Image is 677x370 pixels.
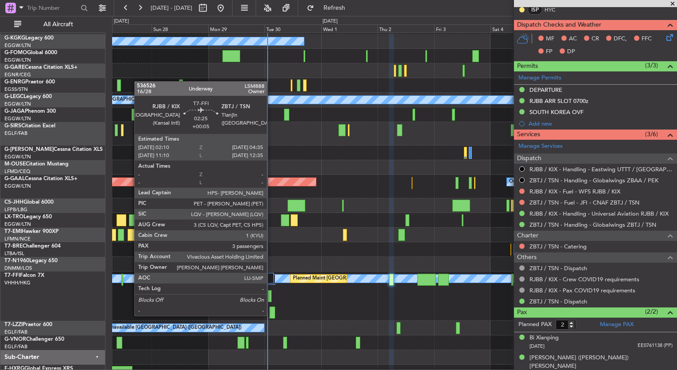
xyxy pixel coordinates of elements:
[4,65,25,70] span: G-GARE
[4,273,44,278] a: T7-FFIFalcon 7X
[546,47,552,56] span: FP
[509,175,524,189] div: Owner
[4,176,78,181] a: G-GAALCessna Citation XLS+
[518,74,561,83] a: Manage Permits
[4,50,57,55] a: G-FOMOGlobal 6000
[4,94,52,99] a: G-LEGCLegacy 600
[27,1,78,15] input: Trip Number
[377,24,434,32] div: Thu 2
[546,35,554,43] span: MF
[434,24,490,32] div: Fri 3
[4,279,31,286] a: VHHH/HKG
[529,221,656,228] a: ZBTJ / TSN - Handling - Globalwings ZBTJ / TSN
[4,214,52,220] a: LX-TROLegacy 650
[316,5,353,11] span: Refresh
[528,5,542,15] div: ISP
[529,334,559,342] div: Bi Xianping
[4,94,23,99] span: G-LEGC
[529,287,635,294] a: RJBB / KIX - Pax COVID19 requirements
[4,71,31,78] a: EGNR/CEG
[4,147,54,152] span: G-[PERSON_NAME]
[517,231,538,241] span: Charter
[591,35,599,43] span: CR
[4,221,31,228] a: EGGW/LTN
[97,321,241,335] div: A/C Unavailable [GEOGRAPHIC_DATA] ([GEOGRAPHIC_DATA])
[265,24,321,32] div: Tue 30
[517,307,527,318] span: Pax
[154,146,191,159] div: A/C Unavailable
[4,176,25,181] span: G-GAAL
[4,229,58,234] a: T7-EMIHawker 900XP
[4,206,27,213] a: LFPB/LBG
[529,108,584,116] div: SOUTH KOREA OVF
[4,130,27,137] a: EGLF/FAB
[321,24,377,32] div: Wed 1
[529,165,673,173] a: RJBB / KIX - Handling - Eastwing UTTT / [GEOGRAPHIC_DATA]
[529,276,639,283] a: RJBB / KIX - Crew COVID19 requirements
[95,24,152,32] div: Sat 27
[490,24,547,32] div: Sat 4
[4,343,27,350] a: EGLF/FAB
[4,161,26,167] span: M-OUSE
[4,147,103,152] a: G-[PERSON_NAME]Cessna Citation XLS
[517,61,538,71] span: Permits
[529,86,562,94] div: DEPARTURE
[4,35,25,41] span: G-KGKG
[517,130,540,140] span: Services
[4,258,29,264] span: T7-N1960
[4,123,21,129] span: G-SIRS
[600,320,634,329] a: Manage PAX
[4,322,52,327] a: T7-LZZIPraetor 600
[529,120,673,127] div: Add new
[4,250,24,257] a: LTBA/ISL
[645,307,658,316] span: (2/2)
[4,123,55,129] a: G-SIRSCitation Excel
[4,50,27,55] span: G-FOMO
[529,264,587,272] a: ZBTJ / TSN - Dispatch
[529,199,639,206] a: ZBTJ / TSN - Fuel - JFI - CNAF ZBTJ / TSN
[529,210,669,217] a: RJBB / KIX - Handling - Universal Aviation RJBB / KIX
[323,18,338,25] div: [DATE]
[152,24,208,32] div: Sun 28
[4,258,58,264] a: T7-N1960Legacy 650
[4,337,64,342] a: G-VNORChallenger 650
[4,322,23,327] span: T7-LZZI
[518,142,563,151] a: Manage Services
[4,115,31,122] a: EGGW/LTN
[4,109,56,114] a: G-JAGAPhenom 300
[4,86,28,93] a: EGSS/STN
[4,161,69,167] a: M-OUSECitation Mustang
[4,244,23,249] span: T7-BRE
[614,35,627,43] span: DFC,
[517,252,537,263] span: Others
[23,21,93,28] span: All Aircraft
[529,298,587,305] a: ZBTJ / TSN - Dispatch
[4,101,31,107] a: EGGW/LTN
[293,272,432,285] div: Planned Maint [GEOGRAPHIC_DATA] ([GEOGRAPHIC_DATA])
[4,200,54,205] a: CS-JHHGlobal 6000
[4,57,31,63] a: EGGW/LTN
[4,200,23,205] span: CS-JHH
[4,35,54,41] a: G-KGKGLegacy 600
[4,273,20,278] span: T7-FFI
[4,329,27,335] a: EGLF/FAB
[645,130,658,139] span: (3/6)
[62,93,206,106] div: A/C Unavailable [GEOGRAPHIC_DATA] ([GEOGRAPHIC_DATA])
[567,47,575,56] span: DP
[4,42,31,49] a: EGGW/LTN
[517,20,601,30] span: Dispatch Checks and Weather
[4,337,26,342] span: G-VNOR
[638,342,673,350] span: EE0761138 (PP)
[529,97,588,105] div: RJBB ARR SLOT 0700z
[151,4,192,12] span: [DATE] - [DATE]
[4,65,78,70] a: G-GARECessna Citation XLS+
[545,6,564,14] a: HYC
[4,109,25,114] span: G-JAGA
[529,188,620,195] a: RJBB / KIX - Fuel - WFS RJBB / KIX
[4,265,32,272] a: DNMM/LOS
[4,244,61,249] a: T7-BREChallenger 604
[642,35,652,43] span: FFC
[4,214,23,220] span: LX-TRO
[517,154,541,164] span: Dispatch
[4,183,31,189] a: EGGW/LTN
